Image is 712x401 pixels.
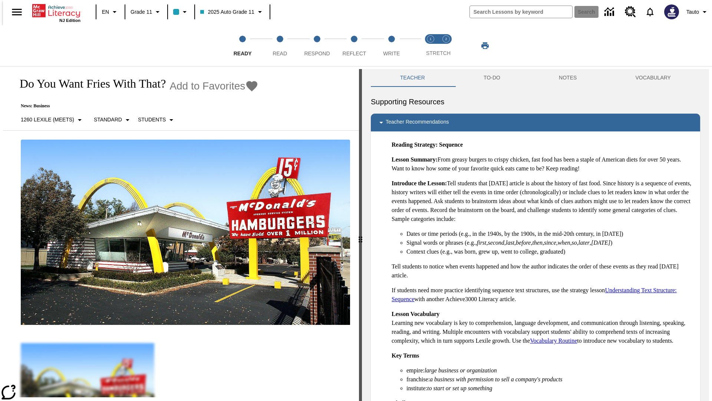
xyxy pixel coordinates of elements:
button: Reflect step 4 of 5 [333,25,376,66]
button: Scaffolds, Standard [91,113,135,127]
button: Respond step 3 of 5 [296,25,339,66]
a: Data Center [600,2,620,22]
button: Select Lexile, 1260 Lexile (Meets) [18,113,87,127]
button: Write step 5 of 5 [370,25,413,66]
button: Select Student [135,113,179,127]
div: Home [32,3,80,23]
span: 2025 Auto Grade 11 [200,8,254,16]
li: empire: [406,366,694,375]
em: first [477,239,487,246]
p: Learning new vocabulary is key to comprehension, language development, and communication through ... [392,310,694,345]
em: since [544,239,556,246]
button: Read step 2 of 5 [258,25,301,66]
div: Teacher Recommendations [371,114,700,131]
li: Context clues (e.g., was born, grew up, went to college, graduated) [406,247,694,256]
span: Ready [234,50,252,56]
p: 1260 Lexile (Meets) [21,116,74,124]
input: search field [470,6,572,18]
strong: Reading Strategy: [392,141,438,148]
strong: Lesson Vocabulary [392,311,439,317]
span: Read [273,50,287,56]
strong: Key Terms [392,352,419,359]
button: Print [473,39,497,52]
div: activity [362,69,709,401]
p: From greasy burgers to crispy chicken, fast food has been a staple of American diets for over 50 ... [392,155,694,173]
button: Profile/Settings [683,5,712,19]
li: Dates or time periods (e.g., in the 1940s, by the 1900s, in the mid-20th century, in [DATE]) [406,229,694,238]
button: Teacher [371,69,454,87]
a: Vocabulary Routine [530,338,577,344]
em: [DATE] [591,239,610,246]
em: later [578,239,590,246]
p: Teacher Recommendations [386,118,449,127]
p: Standard [94,116,122,124]
img: Avatar [664,4,679,19]
em: when [558,239,570,246]
button: Stretch Read step 1 of 2 [420,25,441,66]
a: Understanding Text Structure: Sequence [392,287,677,302]
text: 2 [445,37,447,41]
span: Respond [304,50,330,56]
em: second [488,239,504,246]
div: Instructional Panel Tabs [371,69,700,87]
button: VOCABULARY [606,69,700,87]
h1: Do You Want Fries With That? [12,77,166,91]
em: a business with permission to sell a company's products [430,376,563,382]
li: franchise: [406,375,694,384]
button: NOTES [530,69,606,87]
button: Select a new avatar [660,2,683,22]
h6: Supporting Resources [371,96,700,108]
em: last [506,239,514,246]
text: 1 [429,37,431,41]
em: so [572,239,577,246]
button: Language: EN, Select a language [99,5,122,19]
strong: Introduce the Lesson: [392,180,447,186]
span: EN [102,8,109,16]
button: Class color is light blue. Change class color [170,5,192,19]
span: STRETCH [426,50,451,56]
a: Resource Center, Will open in new tab [620,2,640,22]
em: before [516,239,531,246]
p: Students [138,116,166,124]
button: Stretch Respond step 2 of 2 [435,25,457,66]
li: institute: [406,384,694,393]
p: News: Business [12,103,258,109]
em: then [532,239,543,246]
em: to start or set up something [427,385,492,391]
em: large business or organization [425,367,497,374]
img: One of the first McDonald's stores, with the iconic red sign and golden arches. [21,140,350,325]
button: TO-DO [454,69,530,87]
button: Grade: Grade 11, Select a grade [128,5,165,19]
div: Press Enter or Spacebar and then press right and left arrow keys to move the slider [359,69,362,401]
p: If students need more practice identifying sequence text structures, use the strategy lesson with... [392,286,694,304]
strong: Sequence [439,141,463,148]
button: Add to Favorites - Do You Want Fries With That? [169,79,258,92]
a: Notifications [640,2,660,22]
button: Open side menu [6,1,28,23]
span: Reflect [343,50,366,56]
strong: Lesson Summary: [392,156,438,163]
button: Ready step 1 of 5 [221,25,264,66]
span: Add to Favorites [169,80,245,92]
p: Tell students that [DATE] article is about the history of fast food. Since history is a sequence ... [392,179,694,224]
span: Grade 11 [131,8,152,16]
span: Tauto [686,8,699,16]
p: Tell students to notice when events happened and how the author indicates the order of these even... [392,262,694,280]
span: NJ Edition [59,18,80,23]
span: Write [383,50,400,56]
li: Signal words or phrases (e.g., , , , , , , , , , ) [406,238,694,247]
div: reading [3,69,359,397]
button: Class: 2025 Auto Grade 11, Select your class [197,5,267,19]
